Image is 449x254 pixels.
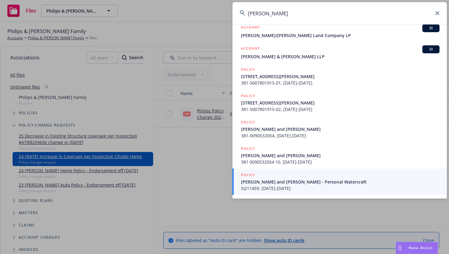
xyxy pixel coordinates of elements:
[232,116,447,142] a: POLICY[PERSON_NAME] and [PERSON_NAME]381-0090532054, [DATE]-[DATE]
[425,25,437,31] span: BI
[241,66,255,73] h5: POLICY
[241,172,255,178] h5: POLICY
[241,159,440,165] span: 381 0090532054 10, [DATE]-[DATE]
[396,242,438,254] button: Nova Assist
[241,45,260,53] h5: ACCOUNT
[241,73,440,80] span: [STREET_ADDRESS][PERSON_NAME]
[241,32,440,39] span: [PERSON_NAME]/[PERSON_NAME] Land Company LP
[241,126,440,132] span: [PERSON_NAME] and [PERSON_NAME]
[241,146,255,152] h5: POLICY
[232,2,447,24] input: Search...
[232,42,447,63] a: ACCOUNTBI[PERSON_NAME] & [PERSON_NAME] LLP
[409,245,433,250] span: Nova Assist
[241,24,260,32] h5: ACCOUNT
[396,242,404,254] div: Drag to move
[232,63,447,89] a: POLICY[STREET_ADDRESS][PERSON_NAME]381-5007801915-01, [DATE]-[DATE]
[241,100,440,106] span: [STREET_ADDRESS][PERSON_NAME]
[425,47,437,52] span: BI
[232,169,447,195] a: POLICY[PERSON_NAME] and [PERSON_NAME] - Personal Watercraft5Q11459, [DATE]-[DATE]
[241,119,255,125] h5: POLICY
[241,93,255,99] h5: POLICY
[241,53,440,60] span: [PERSON_NAME] & [PERSON_NAME] LLP
[232,21,447,42] a: ACCOUNTBI[PERSON_NAME]/[PERSON_NAME] Land Company LP
[241,132,440,139] span: 381-0090532054, [DATE]-[DATE]
[232,142,447,169] a: POLICY[PERSON_NAME] and [PERSON_NAME]381 0090532054 10, [DATE]-[DATE]
[241,185,440,191] span: 5Q11459, [DATE]-[DATE]
[241,152,440,159] span: [PERSON_NAME] and [PERSON_NAME]
[241,179,440,185] span: [PERSON_NAME] and [PERSON_NAME] - Personal Watercraft
[241,80,440,86] span: 381-5007801915-01, [DATE]-[DATE]
[232,89,447,116] a: POLICY[STREET_ADDRESS][PERSON_NAME]381-5007801915-02, [DATE]-[DATE]
[241,106,440,112] span: 381-5007801915-02, [DATE]-[DATE]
